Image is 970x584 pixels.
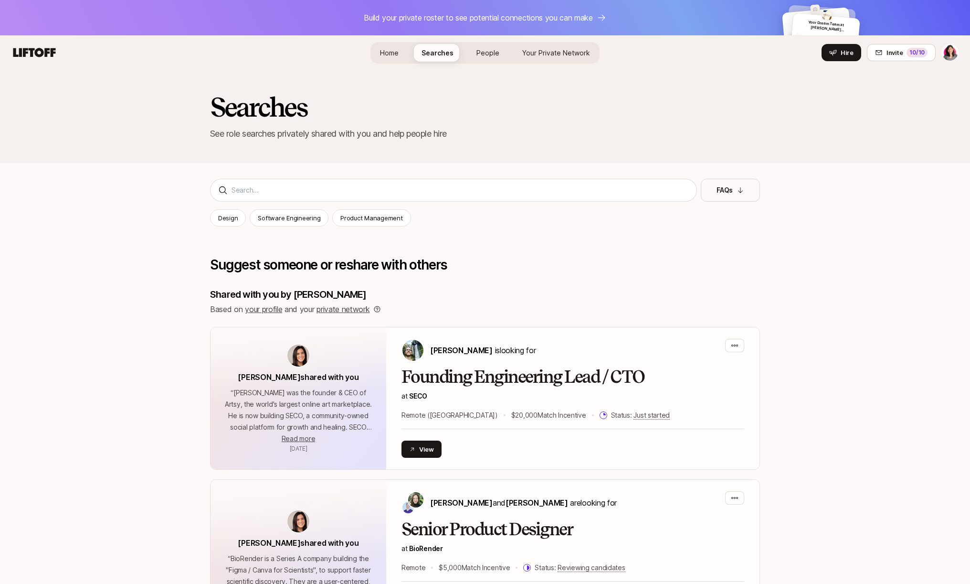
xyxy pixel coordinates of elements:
a: Home [372,44,406,62]
img: Tutram Nguyen [408,492,423,508]
p: Design [218,213,238,223]
span: Invite [886,48,903,57]
p: Someone incredible [805,34,856,45]
p: Status: [535,562,625,573]
h2: Senior Product Designer [401,520,744,539]
span: [PERSON_NAME] shared with you [238,538,358,548]
button: View [401,441,442,458]
span: Reviewing candidates [558,563,625,572]
p: are looking for [430,497,617,509]
p: Product Management [340,213,402,223]
h2: Founding Engineering Lead / CTO [401,368,744,387]
span: Searches [422,49,453,57]
img: avatar-url [287,345,309,367]
span: Your Dream Team at [PERSON_NAME] [GEOGRAPHIC_DATA] [806,20,845,38]
span: SECO [409,392,427,400]
img: Lilly Hernandez [942,44,958,61]
input: Search... [232,184,689,196]
p: Remote ([GEOGRAPHIC_DATA]) [401,410,498,421]
p: Build your private roster to see potential connections you can make [364,11,593,24]
span: [PERSON_NAME] shared with you [238,372,358,382]
p: “ [PERSON_NAME] was the founder & CEO of Artsy, the world's largest online art marketplace. He is... [222,387,375,433]
p: at [401,390,744,402]
p: is looking for [430,344,536,357]
h2: Searches [210,93,307,121]
p: $5,000 Match Incentive [439,562,510,573]
button: Read more [282,433,315,444]
span: Read more [282,434,315,443]
span: Home [380,49,399,57]
p: Software Engineering [258,213,320,223]
p: at [401,543,744,554]
a: your profile [245,304,282,314]
a: Searches [414,44,461,62]
span: [PERSON_NAME] [430,498,493,508]
span: July 2, 2025 10:13am [290,445,307,452]
span: Just started [633,411,670,420]
button: Hire [822,44,861,61]
p: Status: [611,410,670,421]
p: FAQs [717,184,733,196]
p: Shared with you by [PERSON_NAME] [210,288,760,301]
img: avatar-url [287,510,309,532]
a: Your Private Network [515,44,598,62]
img: d161c2d1_e0f6_49d1_b039_361ae3ab2495.jpg [822,10,832,20]
p: Remote [401,562,425,573]
div: 10 /10 [907,48,928,57]
span: Hire [841,48,854,57]
p: $20,000 Match Incentive [511,410,586,421]
img: default-avatar.svg [794,32,803,41]
span: People [476,49,499,57]
img: Carter Cleveland [402,340,423,361]
a: private network [316,304,369,314]
img: Jon Fan [402,502,414,513]
button: Invite10/10 [867,44,936,61]
img: default-avatar.svg [787,32,795,40]
a: People [469,44,507,62]
span: and [493,498,568,508]
button: FAQs [701,179,760,202]
p: See role searches privately shared with you and help people hire [210,127,760,141]
p: Based on and your [210,303,369,315]
a: BioRender [409,544,443,552]
span: [PERSON_NAME] [430,346,493,355]
span: Your Private Network [522,49,590,57]
p: Suggest someone or reshare with others [210,257,760,272]
img: empty-company-logo.svg [811,4,821,14]
span: [PERSON_NAME] [506,498,568,508]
